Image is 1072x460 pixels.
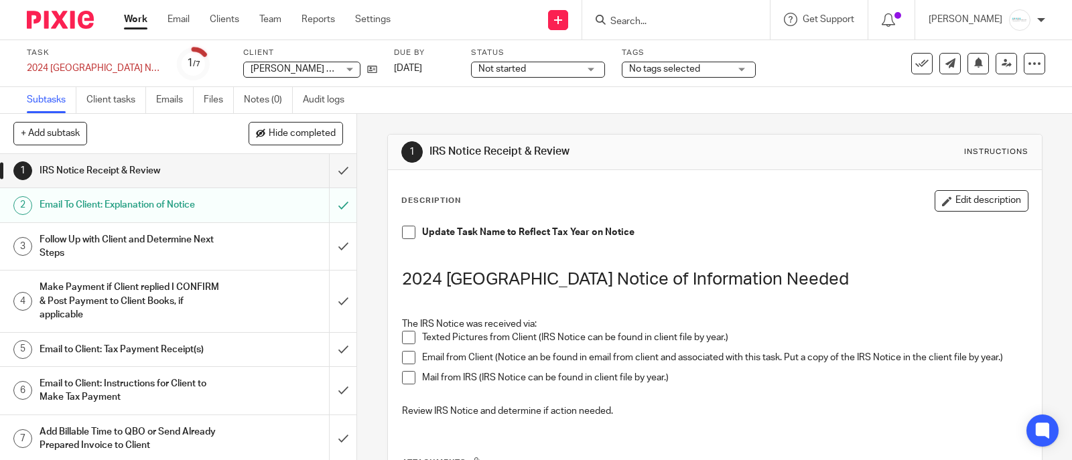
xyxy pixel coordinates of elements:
[243,48,377,58] label: Client
[964,147,1028,157] div: Instructions
[1009,9,1030,31] img: _Logo.png
[301,13,335,26] a: Reports
[27,87,76,113] a: Subtasks
[13,161,32,180] div: 1
[13,237,32,256] div: 3
[13,340,32,359] div: 5
[355,13,391,26] a: Settings
[422,228,634,237] strong: Update Task Name to Reflect Tax Year on Notice
[402,269,1028,290] h1: 2024 [GEOGRAPHIC_DATA] Notice of Information Needed
[478,64,526,74] span: Not started
[422,371,1028,384] p: Mail from IRS (IRS Notice can be found in client file by year.)
[935,190,1028,212] button: Edit description
[124,13,147,26] a: Work
[40,374,224,408] h1: Email to Client: Instructions for Client to Make Tax Payment
[929,13,1002,26] p: [PERSON_NAME]
[249,122,343,145] button: Hide completed
[193,60,200,68] small: /7
[40,277,224,325] h1: Make Payment if Client replied I CONFIRM & Post Payment to Client Books, if applicable
[622,48,756,58] label: Tags
[422,331,1028,344] p: Texted Pictures from Client (IRS Notice can be found in client file by year.)
[27,11,94,29] img: Pixie
[40,422,224,456] h1: Add Billable Time to QBO or Send Already Prepared Invoice to Client
[187,56,200,71] div: 1
[244,87,293,113] a: Notes (0)
[40,230,224,264] h1: Follow Up with Client and Determine Next Steps
[401,196,461,206] p: Description
[429,145,743,159] h1: IRS Notice Receipt & Review
[629,64,700,74] span: No tags selected
[402,404,1028,418] p: Review IRS Notice and determine if action needed.
[156,87,194,113] a: Emails
[167,13,190,26] a: Email
[204,87,234,113] a: Files
[401,141,423,163] div: 1
[13,122,87,145] button: + Add subtask
[13,381,32,400] div: 6
[394,64,422,73] span: [DATE]
[13,196,32,215] div: 2
[13,292,32,311] div: 4
[27,62,161,75] div: 2024 MI Notice of Information Needed
[13,429,32,448] div: 7
[422,351,1028,364] p: Email from Client (Notice an be found in email from client and associated with this task. Put a c...
[40,161,224,181] h1: IRS Notice Receipt & Review
[251,64,408,74] span: [PERSON_NAME] & [PERSON_NAME]
[40,339,224,360] h1: Email to Client: Tax Payment Receipt(s)
[27,48,161,58] label: Task
[303,87,354,113] a: Audit logs
[609,16,730,28] input: Search
[40,195,224,215] h1: Email To Client: Explanation of Notice
[803,15,854,24] span: Get Support
[269,129,336,139] span: Hide completed
[86,87,146,113] a: Client tasks
[471,48,605,58] label: Status
[210,13,239,26] a: Clients
[259,13,281,26] a: Team
[27,62,161,75] div: 2024 [GEOGRAPHIC_DATA] Notice of Information Needed
[394,48,454,58] label: Due by
[402,317,1028,331] p: The IRS Notice was received via:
